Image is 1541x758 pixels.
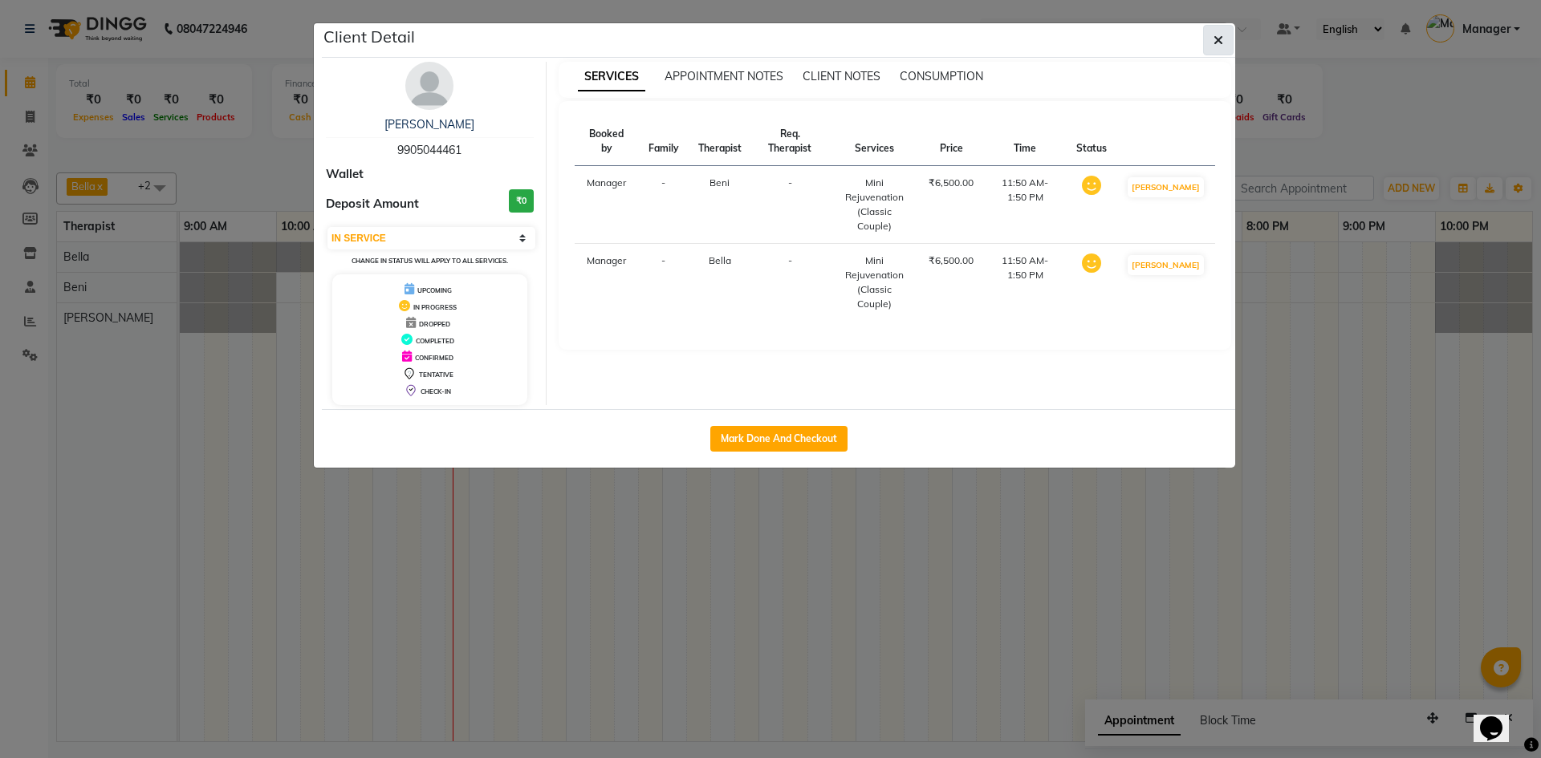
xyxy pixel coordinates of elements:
h5: Client Detail [323,25,415,49]
td: - [751,166,829,244]
td: 11:50 AM-1:50 PM [983,244,1067,322]
th: Status [1067,117,1116,166]
span: CONSUMPTION [900,69,983,83]
button: [PERSON_NAME] [1128,255,1204,275]
span: CONFIRMED [415,354,453,362]
th: Family [639,117,689,166]
span: Deposit Amount [326,195,419,213]
td: Manager [575,166,639,244]
td: - [751,244,829,322]
img: avatar [405,62,453,110]
th: Req. Therapist [751,117,829,166]
small: Change in status will apply to all services. [352,257,508,265]
span: CHECK-IN [421,387,451,395]
span: CLIENT NOTES [803,69,880,83]
a: [PERSON_NAME] [384,117,474,132]
span: Wallet [326,165,364,184]
div: ₹6,500.00 [929,176,974,190]
span: 9905044461 [397,143,461,157]
span: TENTATIVE [419,371,453,379]
th: Booked by [575,117,639,166]
span: APPOINTMENT NOTES [665,69,783,83]
th: Services [829,117,920,166]
span: UPCOMING [417,286,452,294]
th: Time [983,117,1067,166]
h3: ₹0 [509,189,534,213]
span: Beni [710,176,730,188]
td: 11:50 AM-1:50 PM [983,166,1067,244]
span: COMPLETED [416,337,454,345]
div: Mini Rejuvenation (Classic Couple) [839,176,910,233]
td: - [639,244,689,322]
td: Manager [575,244,639,322]
button: Mark Done And Checkout [710,426,848,452]
th: Price [919,117,983,166]
span: SERVICES [578,63,645,91]
div: Mini Rejuvenation (Classic Couple) [839,253,910,311]
iframe: chat widget [1474,694,1525,742]
span: IN PROGRESS [413,303,457,311]
th: Therapist [689,117,751,166]
span: DROPPED [419,320,450,328]
button: [PERSON_NAME] [1128,177,1204,197]
span: Bella [709,254,731,266]
td: - [639,166,689,244]
div: ₹6,500.00 [929,253,974,268]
